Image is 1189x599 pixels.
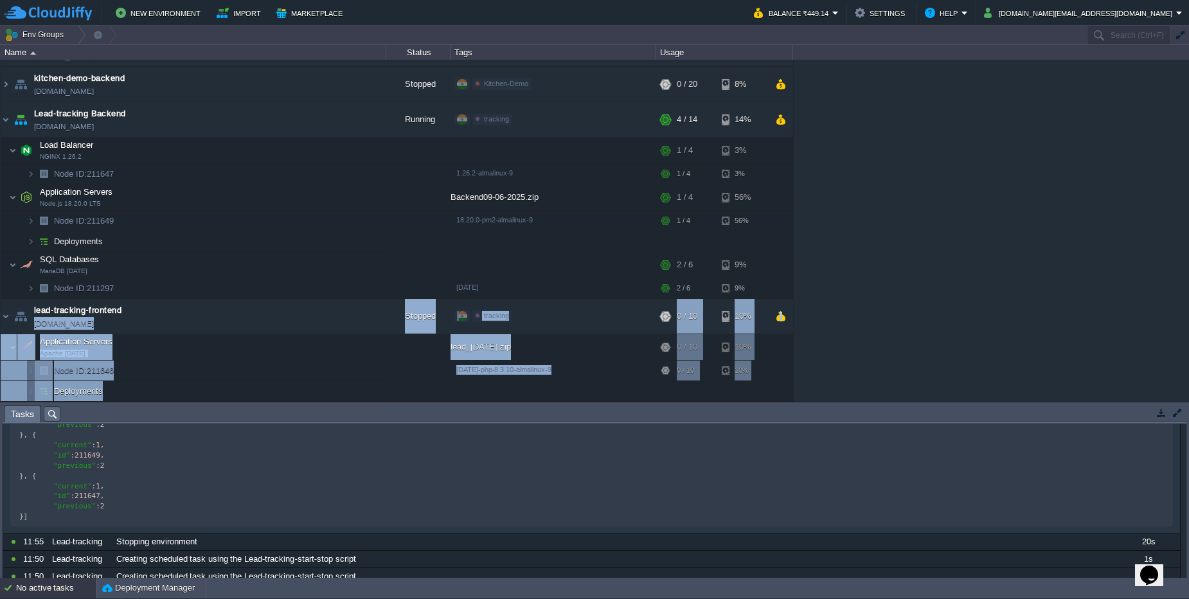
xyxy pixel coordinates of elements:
[96,420,100,429] span: :
[456,216,533,224] span: 18.20.0-pm2-almalinux-9
[116,553,356,565] span: Creating scheduled task using the Lead-tracking-start-stop script
[54,366,87,375] span: Node ID:
[23,568,48,585] div: 11:50
[100,420,105,429] span: 2
[100,461,105,470] span: 2
[100,451,105,460] span: ,
[19,472,37,480] span: }, {
[722,67,764,102] div: 8%
[11,406,34,422] span: Tasks
[34,304,121,317] a: lead-tracking-frontend
[722,299,764,334] div: 10%
[34,85,94,98] a: [DOMAIN_NAME]
[116,5,204,21] button: New Environment
[386,102,451,137] div: Running
[722,334,764,360] div: 10%
[722,184,764,210] div: 56%
[1,67,11,102] img: AMDAwAAAACH5BAEAAAAALAAAAAABAAEAAAICRAEAOw==
[35,211,53,231] img: AMDAwAAAACH5BAEAAAAALAAAAAABAAEAAAICRAEAOw==
[39,254,101,265] span: SQL Databases
[276,5,346,21] button: Marketplace
[722,278,764,298] div: 9%
[34,107,126,120] a: Lead-tracking Backend
[677,184,693,210] div: 1 / 4
[53,365,116,376] a: Node ID:211646
[754,5,832,21] button: Balance ₹449.14
[39,186,114,197] span: Application Servers
[386,67,451,102] div: Stopped
[96,441,100,449] span: 1
[53,215,116,226] span: 211649
[855,5,909,21] button: Settings
[456,169,513,177] span: 1.26.2-almalinux-9
[116,536,197,548] span: Stopping environment
[70,492,75,500] span: :
[677,164,690,184] div: 1 / 4
[35,278,53,298] img: AMDAwAAAACH5BAEAAAAALAAAAAABAAEAAAICRAEAOw==
[12,67,30,102] img: AMDAwAAAACH5BAEAAAAALAAAAAABAAEAAAICRAEAOw==
[49,551,112,568] div: Lead-tracking
[39,337,114,346] a: Application ServersApache [DATE]
[53,283,116,294] a: Node ID:211297
[27,361,35,380] img: AMDAwAAAACH5BAEAAAAALAAAAAABAAEAAAICRAEAOw==
[677,361,694,380] div: 0 / 10
[53,236,105,247] a: Deployments
[484,312,509,319] span: tracking
[100,482,105,490] span: ,
[40,350,85,357] span: Apache [DATE]
[35,231,53,251] img: AMDAwAAAACH5BAEAAAAALAAAAAABAAEAAAICRAEAOw==
[39,187,114,197] a: Application ServersNode.js 18.20.0 LTS
[53,386,105,397] span: Deployments
[9,252,17,278] img: AMDAwAAAACH5BAEAAAAALAAAAAABAAEAAAICRAEAOw==
[1116,568,1179,585] div: 1s
[4,5,92,21] img: CloudJiffy
[30,51,36,55] img: AMDAwAAAACH5BAEAAAAALAAAAAABAAEAAAICRAEAOw==
[677,211,690,231] div: 1 / 4
[677,299,697,334] div: 0 / 10
[100,502,105,510] span: 2
[96,461,100,470] span: :
[40,200,101,208] span: Node.js 18.20.0 LTS
[92,441,96,449] span: :
[40,153,82,161] span: NGINX 1.26.2
[19,431,37,439] span: }, {
[39,140,95,150] a: Load BalancerNGINX 1.26.2
[53,502,96,510] span: "previous"
[23,533,48,550] div: 11:55
[34,72,125,85] span: kitchen-demo-backend
[35,361,53,380] img: AMDAwAAAACH5BAEAAAAALAAAAAABAAEAAAICRAEAOw==
[722,102,764,137] div: 14%
[1116,551,1179,568] div: 1s
[53,365,116,376] span: 211646
[116,571,356,582] span: Creating scheduled task using the Lead-tracking-start-stop script
[677,67,697,102] div: 0 / 20
[53,451,71,460] span: "id"
[34,317,94,330] a: [DOMAIN_NAME]
[53,482,92,490] span: "current"
[40,267,87,275] span: MariaDB [DATE]
[484,115,509,123] span: tracking
[35,164,53,184] img: AMDAwAAAACH5BAEAAAAALAAAAAABAAEAAAICRAEAOw==
[54,169,87,179] span: Node ID:
[100,441,105,449] span: ,
[17,252,35,278] img: AMDAwAAAACH5BAEAAAAALAAAAAABAAEAAAICRAEAOw==
[451,45,656,60] div: Tags
[1135,548,1176,586] iframe: chat widget
[27,164,35,184] img: AMDAwAAAACH5BAEAAAAALAAAAAABAAEAAAICRAEAOw==
[677,334,697,360] div: 0 / 10
[17,184,35,210] img: AMDAwAAAACH5BAEAAAAALAAAAAABAAEAAAICRAEAOw==
[70,451,75,460] span: :
[217,5,265,21] button: Import
[39,336,114,347] span: Application Servers
[722,138,764,163] div: 3%
[54,283,87,293] span: Node ID:
[1,102,11,137] img: AMDAwAAAACH5BAEAAAAALAAAAAABAAEAAAICRAEAOw==
[27,278,35,298] img: AMDAwAAAACH5BAEAAAAALAAAAAABAAEAAAICRAEAOw==
[27,381,35,401] img: AMDAwAAAACH5BAEAAAAALAAAAAABAAEAAAICRAEAOw==
[53,215,116,226] a: Node ID:211649
[75,492,100,500] span: 211647
[53,168,116,179] a: Node ID:211647
[53,168,116,179] span: 211647
[17,334,35,360] img: AMDAwAAAACH5BAEAAAAALAAAAAABAAEAAAICRAEAOw==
